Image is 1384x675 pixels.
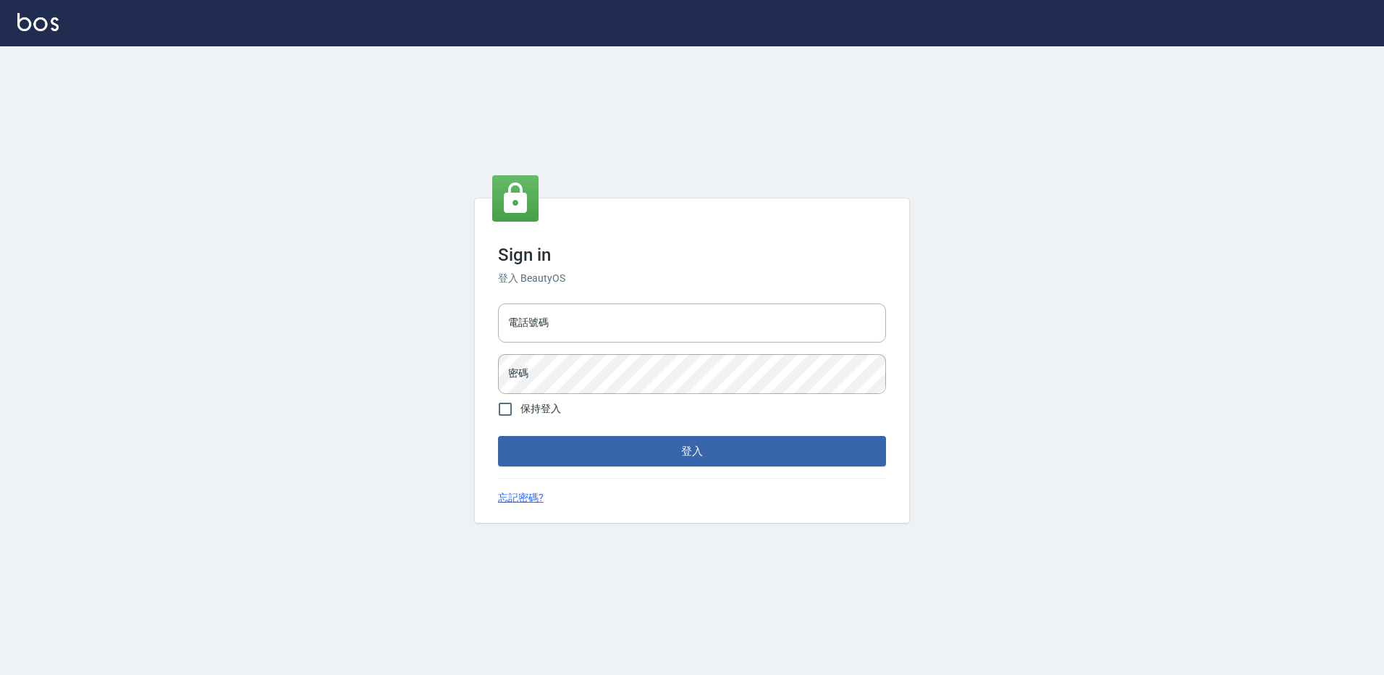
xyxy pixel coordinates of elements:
img: Logo [17,13,59,31]
span: 保持登入 [520,401,561,416]
button: 登入 [498,436,886,466]
h6: 登入 BeautyOS [498,271,886,286]
h3: Sign in [498,245,886,265]
a: 忘記密碼? [498,490,544,506]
